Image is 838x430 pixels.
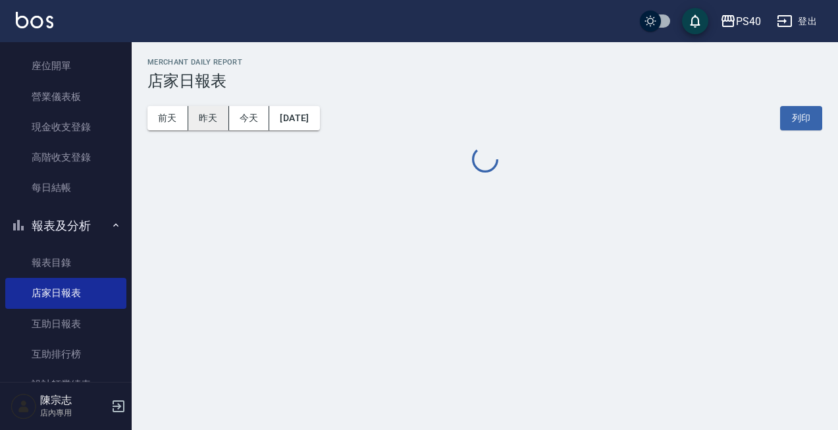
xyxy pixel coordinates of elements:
[5,339,126,369] a: 互助排行榜
[5,248,126,278] a: 報表目錄
[40,407,107,419] p: 店內專用
[5,369,126,400] a: 設計師業績表
[5,112,126,142] a: 現金收支登錄
[5,51,126,81] a: 座位開單
[5,173,126,203] a: 每日結帳
[715,8,766,35] button: PS40
[188,106,229,130] button: 昨天
[16,12,53,28] img: Logo
[269,106,319,130] button: [DATE]
[682,8,708,34] button: save
[229,106,270,130] button: 今天
[736,13,761,30] div: PS40
[5,142,126,173] a: 高階收支登錄
[147,72,822,90] h3: 店家日報表
[5,309,126,339] a: 互助日報表
[11,393,37,419] img: Person
[772,9,822,34] button: 登出
[5,278,126,308] a: 店家日報表
[5,209,126,243] button: 報表及分析
[40,394,107,407] h5: 陳宗志
[147,58,822,67] h2: Merchant Daily Report
[5,82,126,112] a: 營業儀表板
[780,106,822,130] button: 列印
[147,106,188,130] button: 前天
